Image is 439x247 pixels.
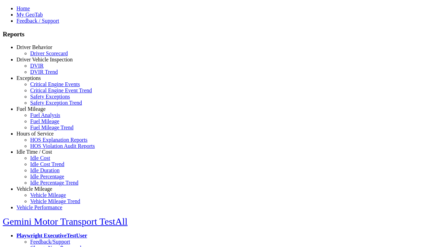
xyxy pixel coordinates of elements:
a: Feedback/Support [30,239,70,245]
a: Vehicle Mileage Trend [30,198,80,204]
a: Idle Duration [30,167,60,173]
a: Driver Vehicle Inspection [16,57,73,62]
a: DVIR [30,63,44,69]
a: Vehicle Performance [16,204,62,210]
a: Home [16,5,30,11]
a: Idle Percentage [30,174,64,179]
a: HOS Violation Audit Reports [30,143,95,149]
a: Safety Exception Trend [30,100,82,106]
a: Exceptions [16,75,41,81]
a: Idle Cost Trend [30,161,64,167]
a: Driver Scorecard [30,50,68,56]
a: Fuel Analysis [30,112,60,118]
h3: Reports [3,31,436,38]
a: Safety Exceptions [30,94,70,99]
a: Vehicle Mileage [30,192,66,198]
a: My GeoTab [16,12,43,17]
a: Playwright ExecutiveTestUser [16,233,87,238]
a: Critical Engine Events [30,81,80,87]
a: Fuel Mileage [30,118,59,124]
a: Fuel Mileage Trend [30,125,73,130]
a: DVIR Trend [30,69,58,75]
a: Gemini Motor Transport TestAll [3,216,128,227]
a: Idle Percentage Trend [30,180,78,186]
a: Critical Engine Event Trend [30,87,92,93]
a: Fuel Mileage [16,106,46,112]
a: Idle Time / Cost [16,149,52,155]
a: Vehicle Mileage [16,186,52,192]
a: Feedback / Support [16,18,59,24]
a: HOS Explanation Reports [30,137,87,143]
a: Driver Behavior [16,44,52,50]
a: Hours of Service [16,131,54,137]
a: Idle Cost [30,155,50,161]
